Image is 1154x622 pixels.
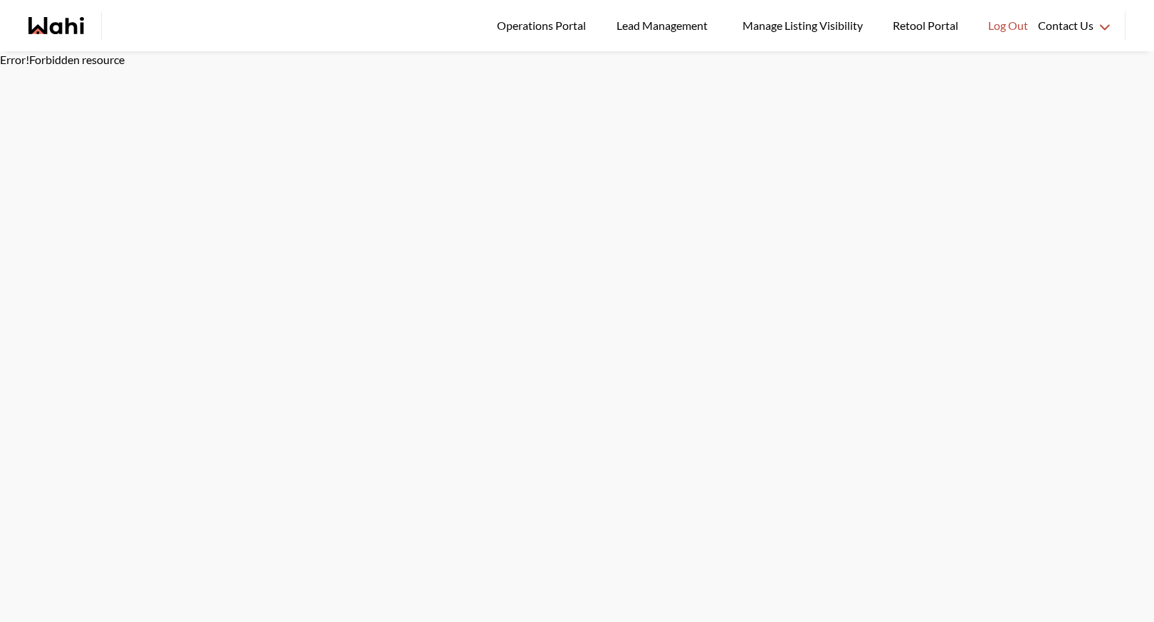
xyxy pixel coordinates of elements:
[28,17,84,34] a: Wahi homepage
[738,16,867,35] span: Manage Listing Visibility
[893,16,962,35] span: Retool Portal
[617,16,713,35] span: Lead Management
[988,16,1028,35] span: Log Out
[497,16,591,35] span: Operations Portal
